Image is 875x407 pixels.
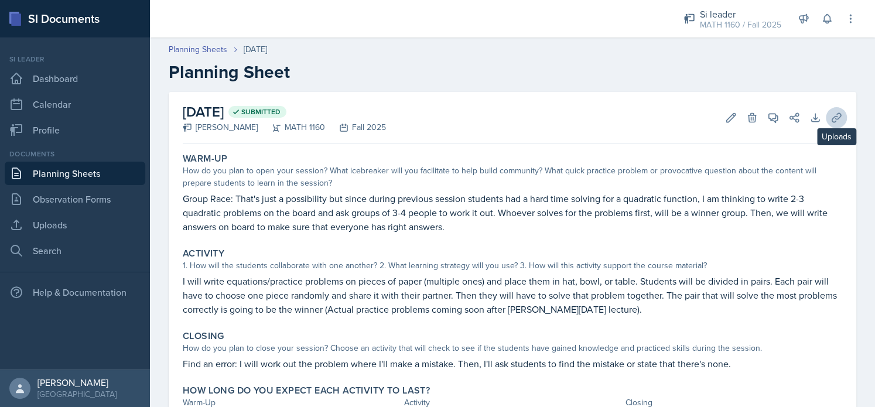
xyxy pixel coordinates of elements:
label: Activity [183,248,224,259]
label: How long do you expect each activity to last? [183,385,430,396]
div: Help & Documentation [5,281,145,304]
button: Uploads [826,107,847,128]
p: I will write equations/practice problems on pieces of paper (multiple ones) and place them in hat... [183,274,842,316]
a: Uploads [5,213,145,237]
p: Find an error: I will work out the problem where I'll make a mistake. Then, I'll ask students to ... [183,357,842,371]
div: Fall 2025 [325,121,386,134]
div: [DATE] [244,43,267,56]
p: Group Race: That's just a possibility but since during previous session students had a hard time ... [183,191,842,234]
div: How do you plan to open your session? What icebreaker will you facilitate to help build community... [183,165,842,189]
a: Search [5,239,145,262]
div: MATH 1160 / Fall 2025 [700,19,781,31]
div: [PERSON_NAME] [37,377,117,388]
a: Dashboard [5,67,145,90]
div: [PERSON_NAME] [183,121,258,134]
a: Observation Forms [5,187,145,211]
a: Calendar [5,93,145,116]
div: [GEOGRAPHIC_DATA] [37,388,117,400]
div: How do you plan to close your session? Choose an activity that will check to see if the students ... [183,342,842,354]
h2: Planning Sheet [169,61,856,83]
label: Warm-Up [183,153,228,165]
div: Documents [5,149,145,159]
div: Si leader [700,7,781,21]
a: Planning Sheets [5,162,145,185]
div: 1. How will the students collaborate with one another? 2. What learning strategy will you use? 3.... [183,259,842,272]
span: Submitted [241,107,281,117]
a: Planning Sheets [169,43,227,56]
div: Si leader [5,54,145,64]
div: MATH 1160 [258,121,325,134]
h2: [DATE] [183,101,386,122]
label: Closing [183,330,224,342]
a: Profile [5,118,145,142]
